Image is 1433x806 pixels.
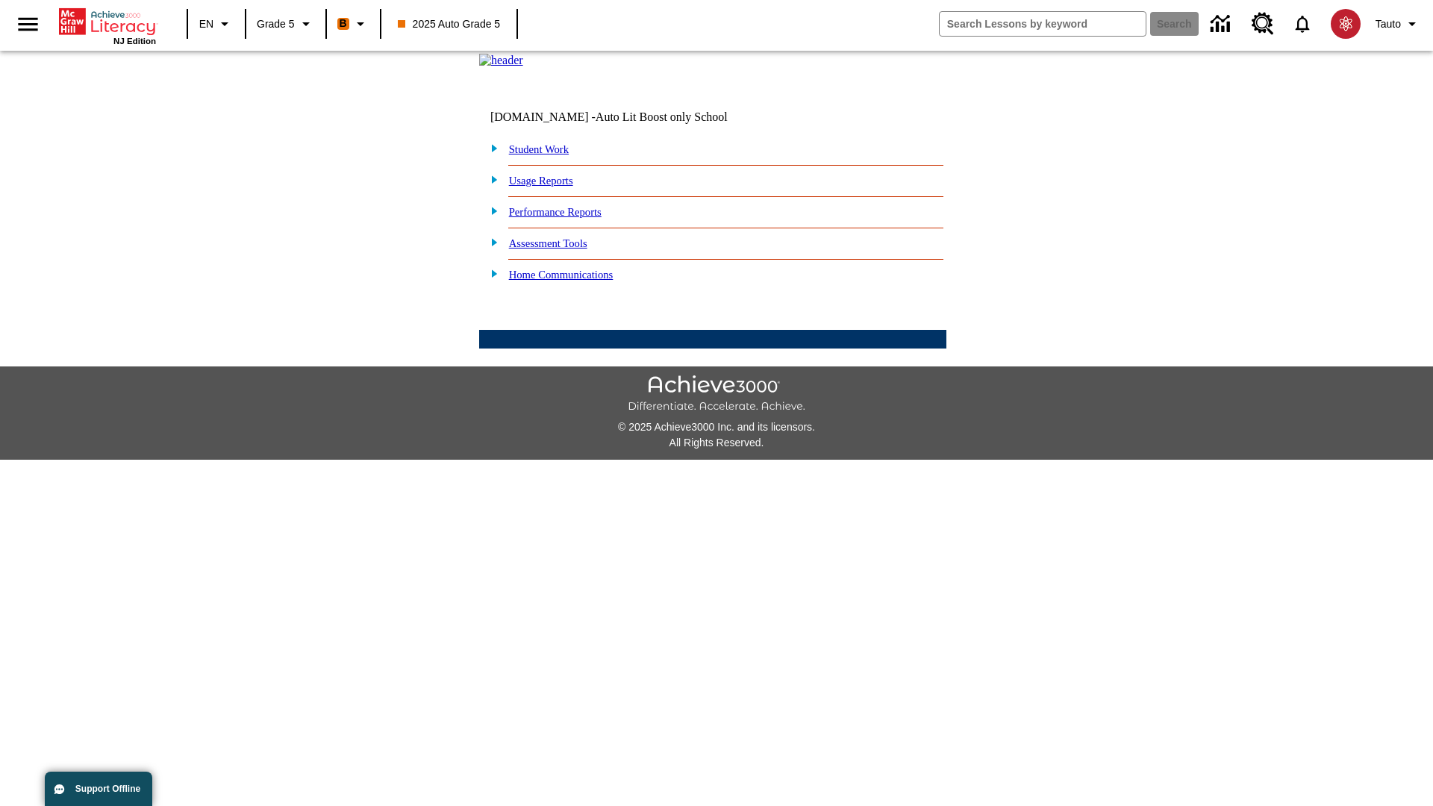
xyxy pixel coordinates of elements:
button: Grade: Grade 5, Select a grade [251,10,321,37]
img: Achieve3000 Differentiate Accelerate Achieve [628,375,805,413]
a: Assessment Tools [509,237,587,249]
button: Open side menu [6,2,50,46]
span: Support Offline [75,784,140,794]
a: Student Work [509,143,569,155]
span: EN [199,16,213,32]
input: search field [940,12,1146,36]
div: Home [59,5,156,46]
span: Grade 5 [257,16,295,32]
span: 2025 Auto Grade 5 [398,16,501,32]
span: Tauto [1376,16,1401,32]
span: NJ Edition [113,37,156,46]
td: [DOMAIN_NAME] - [490,110,765,124]
img: avatar image [1331,9,1361,39]
nobr: Auto Lit Boost only School [596,110,728,123]
button: Language: EN, Select a language [193,10,240,37]
img: header [479,54,523,67]
a: Data Center [1202,4,1243,45]
a: Resource Center, Will open in new tab [1243,4,1283,44]
span: B [340,14,347,33]
img: plus.gif [483,235,499,249]
a: Notifications [1283,4,1322,43]
a: Usage Reports [509,175,573,187]
img: plus.gif [483,204,499,217]
button: Boost Class color is orange. Change class color [331,10,375,37]
img: plus.gif [483,172,499,186]
button: Profile/Settings [1370,10,1427,37]
a: Home Communications [509,269,614,281]
a: Performance Reports [509,206,602,218]
img: plus.gif [483,141,499,154]
button: Support Offline [45,772,152,806]
button: Select a new avatar [1322,4,1370,43]
img: plus.gif [483,266,499,280]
